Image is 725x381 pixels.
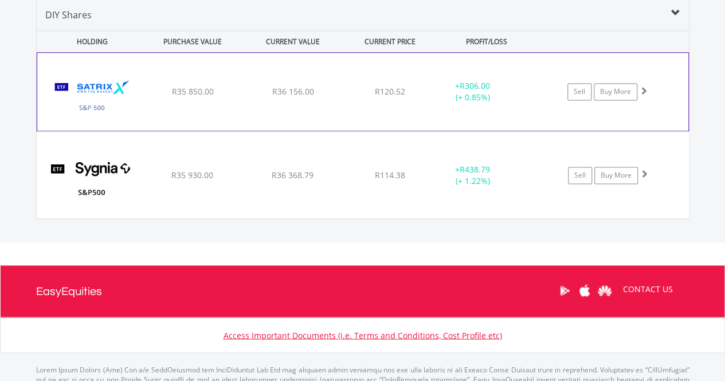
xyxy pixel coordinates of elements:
div: + (+ 0.85%) [429,80,515,103]
a: Buy More [594,83,637,100]
span: R306.00 [460,80,490,91]
a: Apple [575,273,595,308]
a: Huawei [595,273,615,308]
img: TFSA.SYG500.png [42,146,141,215]
span: R120.52 [375,86,405,97]
a: Buy More [594,167,638,184]
span: R36 368.79 [272,170,313,180]
a: Sell [568,167,592,184]
a: CONTACT US [615,273,681,305]
span: R438.79 [460,164,490,175]
span: R36 156.00 [272,86,313,97]
a: Sell [567,83,591,100]
div: HOLDING [37,31,142,52]
a: Access Important Documents (i.e. Terms and Conditions, Cost Profile etc) [224,329,502,340]
div: PROFIT/LOSS [438,31,536,52]
span: DIY Shares [45,9,92,21]
span: R35 930.00 [171,170,213,180]
span: R35 850.00 [171,86,213,97]
div: CURRENT PRICE [344,31,435,52]
span: R114.38 [375,170,405,180]
img: TFSA.STX500.png [43,67,142,128]
div: + (+ 1.22%) [430,164,516,187]
div: CURRENT VALUE [244,31,342,52]
a: Google Play [555,273,575,308]
div: PURCHASE VALUE [144,31,242,52]
a: EasyEquities [36,265,102,317]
